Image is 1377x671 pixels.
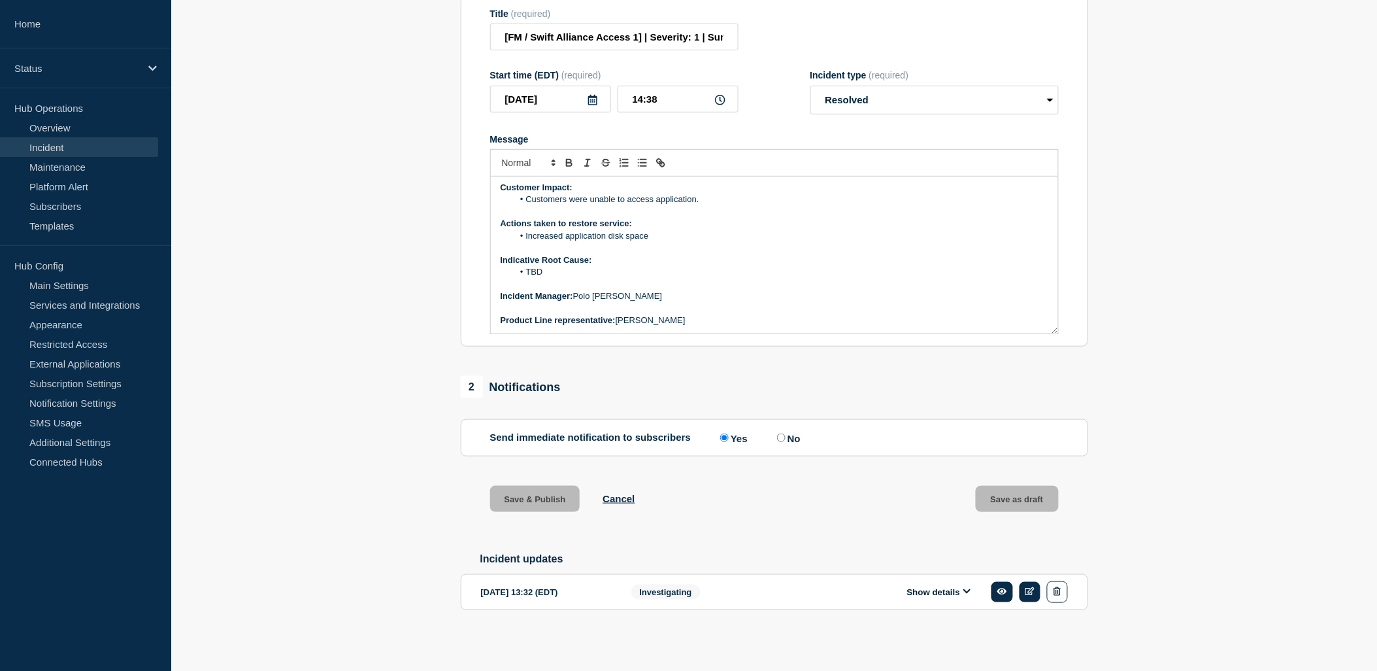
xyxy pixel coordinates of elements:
p: Polo [PERSON_NAME] [501,290,1048,302]
li: Increased application disk space [513,230,1048,242]
div: [DATE] 13:32 (EDT) [481,581,612,603]
button: Toggle bulleted list [633,155,652,171]
label: Yes [717,432,748,444]
button: Toggle bold text [560,155,578,171]
div: Title [490,9,738,19]
select: Incident type [810,86,1059,114]
div: Notifications [461,376,561,398]
input: YYYY-MM-DD [490,86,611,112]
div: Incident type [810,70,1059,80]
label: No [774,432,801,444]
span: (required) [561,70,601,80]
div: Start time (EDT) [490,70,738,80]
button: Save & Publish [490,486,580,512]
span: (required) [869,70,909,80]
strong: Product Line representative: [501,315,616,325]
div: Message [490,134,1059,145]
p: Status [14,63,140,74]
span: 2 [461,376,483,398]
span: Font size [496,155,560,171]
h2: Incident updates [480,553,1088,565]
li: Customers were unable to access application. [513,194,1048,205]
div: Send immediate notification to subscribers [490,432,1059,444]
strong: Incident Manager: [501,291,573,301]
button: Toggle ordered list [615,155,633,171]
button: Save as draft [976,486,1059,512]
button: Toggle italic text [578,155,597,171]
span: (required) [511,9,551,19]
input: No [777,434,786,442]
div: Message [491,177,1058,334]
strong: Customer Impact: [501,182,573,192]
span: Investigating [631,585,701,600]
input: Yes [720,434,729,442]
input: Title [490,24,738,50]
strong: Indicative Root Cause: [501,255,592,265]
button: Cancel [603,493,635,504]
p: [PERSON_NAME] [501,315,1048,326]
input: HH:MM [618,86,738,112]
li: TBD [513,266,1048,278]
button: Toggle strikethrough text [597,155,615,171]
p: Send immediate notification to subscribers [490,432,691,444]
button: Show details [903,587,975,598]
button: Toggle link [652,155,670,171]
strong: Actions taken to restore service: [501,218,633,228]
